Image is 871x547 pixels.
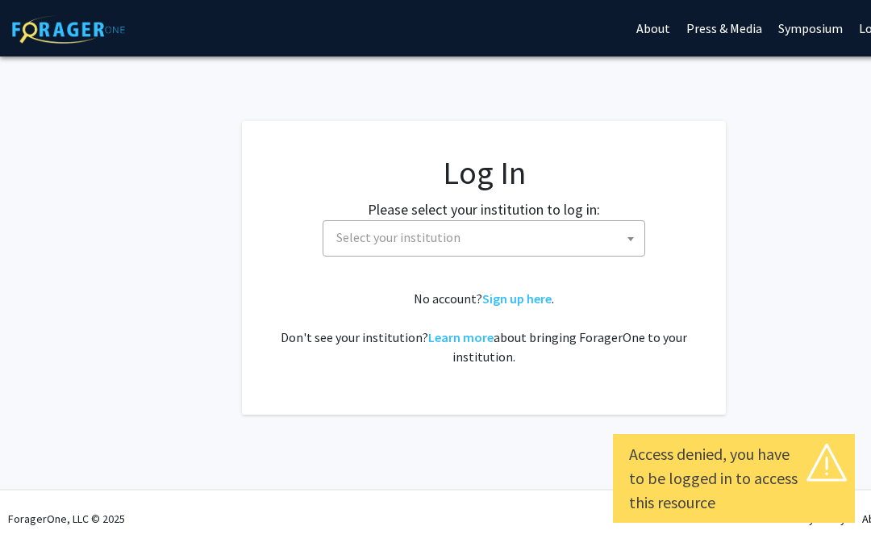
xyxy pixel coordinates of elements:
[336,229,461,245] span: Select your institution
[428,329,494,345] a: Learn more about bringing ForagerOne to your institution
[12,15,125,44] img: ForagerOne Logo
[482,290,552,307] a: Sign up here
[323,220,645,257] span: Select your institution
[368,198,600,220] label: Please select your institution to log in:
[629,442,839,515] div: Access denied, you have to be logged in to access this resource
[330,221,644,254] span: Select your institution
[274,153,694,192] h1: Log In
[274,289,694,366] div: No account? . Don't see your institution? about bringing ForagerOne to your institution.
[8,491,125,547] div: ForagerOne, LLC © 2025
